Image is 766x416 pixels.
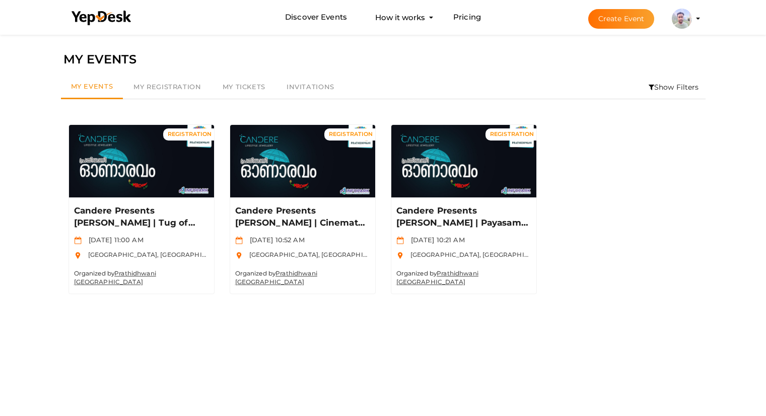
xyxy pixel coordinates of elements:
span: [DATE] 10:52 AM [245,236,305,244]
img: location.svg [235,252,243,259]
img: ACg8ocJxTL9uYcnhaNvFZuftGNHJDiiBHTVJlCXhmLL3QY_ku3qgyu-z6A=s100 [672,9,692,29]
a: Prathidhwani [GEOGRAPHIC_DATA] [396,269,478,286]
li: Show Filters [642,76,706,99]
a: Prathidhwani [GEOGRAPHIC_DATA] [235,269,317,286]
div: MY EVENTS [63,50,703,69]
p: Candere Presents [PERSON_NAME] | Tug of War | Registration [74,205,206,229]
span: [DATE] 10:21 AM [406,236,465,244]
small: Organized by [235,269,317,286]
span: Invitations [287,83,334,91]
a: Invitations [276,76,345,99]
small: Organized by [396,269,478,286]
span: [GEOGRAPHIC_DATA], [GEOGRAPHIC_DATA], [GEOGRAPHIC_DATA], [GEOGRAPHIC_DATA], [GEOGRAPHIC_DATA] [244,251,608,258]
button: Create Event [588,9,655,29]
button: How it works [372,8,428,27]
p: Candere Presents [PERSON_NAME] | Payasam Fest | Registration [396,205,529,229]
p: Candere Presents [PERSON_NAME] | Cinematic Dance | Registration [235,205,368,229]
span: My Tickets [223,83,265,91]
a: My Events [61,76,123,99]
span: [GEOGRAPHIC_DATA], [GEOGRAPHIC_DATA], [GEOGRAPHIC_DATA], [GEOGRAPHIC_DATA], [GEOGRAPHIC_DATA] [83,251,447,258]
img: location.svg [396,252,404,259]
img: location.svg [74,252,82,259]
img: calendar.svg [396,237,404,244]
img: calendar.svg [74,237,82,244]
img: calendar.svg [235,237,243,244]
a: My Tickets [212,76,276,99]
a: Pricing [453,8,481,27]
span: My Events [71,82,113,90]
a: Prathidhwani [GEOGRAPHIC_DATA] [74,269,156,286]
a: Discover Events [285,8,347,27]
small: Organized by [74,269,156,286]
a: My Registration [123,76,212,99]
span: [DATE] 11:00 AM [84,236,144,244]
span: My Registration [133,83,201,91]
